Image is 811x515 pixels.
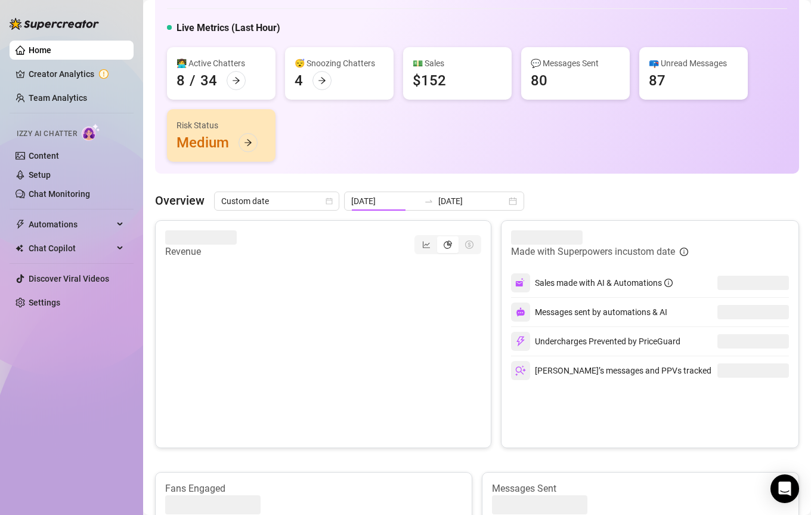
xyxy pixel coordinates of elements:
[649,71,665,90] div: 87
[515,365,526,376] img: svg%3e
[155,192,205,209] article: Overview
[516,307,525,317] img: svg%3e
[515,336,526,347] img: svg%3e
[511,303,667,322] div: Messages sent by automations & AI
[424,196,434,206] span: to
[29,298,60,307] a: Settings
[232,76,240,85] span: arrow-right
[414,235,481,254] div: segmented control
[29,93,87,103] a: Team Analytics
[177,21,280,35] h5: Live Metrics (Last Hour)
[531,57,620,70] div: 💬 Messages Sent
[200,71,217,90] div: 34
[649,57,738,70] div: 📪 Unread Messages
[318,76,326,85] span: arrow-right
[29,215,113,234] span: Automations
[29,189,90,199] a: Chat Monitoring
[492,482,789,495] article: Messages Sent
[422,240,431,249] span: line-chart
[535,276,673,289] div: Sales made with AI & Automations
[16,220,25,229] span: thunderbolt
[82,124,100,141] img: AI Chatter
[511,332,680,351] div: Undercharges Prevented by PriceGuard
[295,71,303,90] div: 4
[221,192,332,210] span: Custom date
[465,240,473,249] span: dollar-circle
[515,277,526,288] img: svg%3e
[17,128,77,140] span: Izzy AI Chatter
[351,195,419,208] input: Start date
[511,361,711,380] div: [PERSON_NAME]’s messages and PPVs tracked
[413,57,502,70] div: 💵 Sales
[326,198,333,205] span: calendar
[444,240,452,249] span: pie-chart
[295,57,384,70] div: 😴 Snoozing Chatters
[16,244,23,252] img: Chat Copilot
[29,151,59,161] a: Content
[29,64,124,84] a: Creator Analytics exclamation-circle
[29,170,51,180] a: Setup
[177,57,266,70] div: 👩‍💻 Active Chatters
[29,239,113,258] span: Chat Copilot
[438,195,506,208] input: End date
[531,71,547,90] div: 80
[511,245,675,259] article: Made with Superpowers in custom date
[770,474,799,503] div: Open Intercom Messenger
[177,71,185,90] div: 8
[29,274,109,283] a: Discover Viral Videos
[29,45,51,55] a: Home
[424,196,434,206] span: swap-right
[165,482,462,495] article: Fans Engaged
[10,18,99,30] img: logo-BBDzfeDw.svg
[413,71,446,90] div: $152
[680,248,688,256] span: info-circle
[664,279,673,287] span: info-circle
[244,138,252,147] span: arrow-right
[165,245,237,259] article: Revenue
[177,119,266,132] div: Risk Status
